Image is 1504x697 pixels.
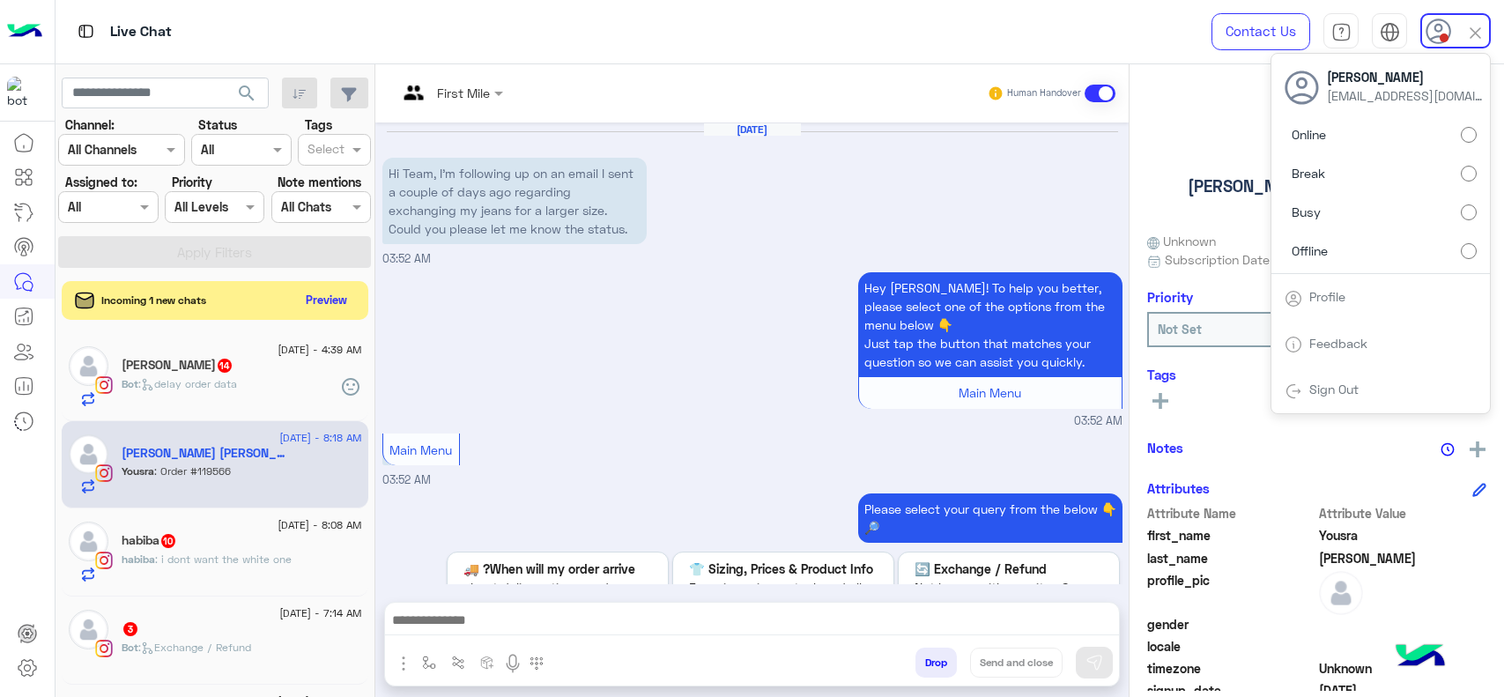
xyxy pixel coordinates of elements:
[382,473,431,486] span: 03:52 AM
[1309,289,1345,304] a: Profile
[65,115,115,134] label: Channel:
[463,560,652,578] p: When will my order arrive? 🚚
[101,293,206,308] span: Incoming 1 new chats
[1147,232,1216,250] span: Unknown
[95,640,113,657] img: Instagram
[198,115,237,134] label: Status
[451,656,465,670] img: Trigger scenario
[1309,336,1367,351] a: Feedback
[1470,441,1485,457] img: add
[122,533,177,548] h5: habiba
[236,83,257,104] span: search
[95,464,113,482] img: Instagram
[1292,203,1321,221] span: Busy
[1389,627,1451,688] img: hulul-logo.png
[415,648,444,677] button: select flow
[1285,382,1302,400] img: tab
[1323,13,1359,50] a: tab
[122,464,154,478] span: Yousra
[278,342,361,358] span: [DATE] - 4:39 AM
[1147,571,1315,612] span: profile_pic
[704,123,801,136] h6: [DATE]
[1292,125,1326,144] span: Online
[299,287,355,313] button: Preview
[138,377,237,390] span: : delay order data
[122,446,290,461] h5: Yousra Magdy Darwish
[1465,23,1485,43] img: close
[444,648,473,677] button: Trigger scenario
[154,464,231,478] span: Order #119566
[382,158,647,244] p: 20/8/2025, 3:52 AM
[1147,504,1315,523] span: Attribute Name
[58,236,371,268] button: Apply Filters
[389,442,452,457] span: Main Menu
[1327,86,1485,105] span: [EMAIL_ADDRESS][DOMAIN_NAME]
[858,493,1122,543] p: 20/8/2025, 3:52 AM
[1319,615,1487,634] span: null
[689,560,878,578] p: Sizing, Prices & Product Info 👕
[1441,442,1455,456] img: notes
[1461,127,1477,143] input: Online
[1319,549,1487,567] span: Magdy Darwish
[1147,440,1183,456] h6: Notes
[305,115,332,134] label: Tags
[1147,526,1315,545] span: first_name
[1285,336,1302,353] img: tab
[473,648,502,677] button: create order
[1461,243,1477,259] input: Offline
[1327,68,1485,86] span: [PERSON_NAME]
[463,578,652,616] span: about delivery times and shipping police
[218,359,232,373] span: 14
[1007,86,1081,100] small: Human Handover
[75,20,97,42] img: tab
[530,656,544,671] img: make a call
[1309,382,1359,397] a: Sign Out
[1292,164,1325,182] span: Break
[1085,654,1103,671] img: send message
[278,517,361,533] span: [DATE] - 8:08 AM
[959,385,1021,400] span: Main Menu
[1319,637,1487,656] span: null
[69,610,108,649] img: defaultAdmin.png
[69,346,108,386] img: defaultAdmin.png
[122,377,138,390] span: Bot
[95,552,113,569] img: Instagram
[1147,549,1315,567] span: last_name
[1319,526,1487,545] span: Yousra
[689,578,878,616] span: For prices,size,restock and all you need before place an order
[65,173,137,191] label: Assigned to:
[122,552,155,566] span: habiba
[1147,480,1210,496] h6: Attributes
[1331,22,1352,42] img: tab
[502,653,523,674] img: send voice note
[279,430,361,446] span: [DATE] - 8:18 AM
[123,622,137,636] span: 3
[155,552,292,566] span: i dont want the white one
[226,78,269,115] button: search
[1461,166,1477,182] input: Break
[915,578,1103,616] span: Not happy with your item? Request an exchange or refund
[172,173,212,191] label: Priority
[480,656,494,670] img: create order
[1319,571,1363,615] img: defaultAdmin.png
[69,522,108,561] img: defaultAdmin.png
[122,358,233,373] h5: Koufret Ceyalnnj
[122,641,138,654] span: Bot
[1165,250,1317,269] span: Subscription Date : [DATE]
[1319,504,1487,523] span: Attribute Value
[1319,659,1487,678] span: Unknown
[110,20,172,44] p: Live Chat
[1147,659,1315,678] span: timezone
[278,173,361,191] label: Note mentions
[1380,22,1400,42] img: tab
[1147,289,1193,305] h6: Priority
[858,272,1122,377] p: 20/8/2025, 3:52 AM
[915,560,1103,578] p: Exchange / Refund 🔄
[1147,367,1486,382] h6: Tags
[1461,204,1477,220] input: Busy
[279,605,361,621] span: [DATE] - 7:14 AM
[393,653,414,674] img: send attachment
[1292,241,1328,260] span: Offline
[1074,413,1122,430] span: 03:52 AM
[1147,637,1315,656] span: locale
